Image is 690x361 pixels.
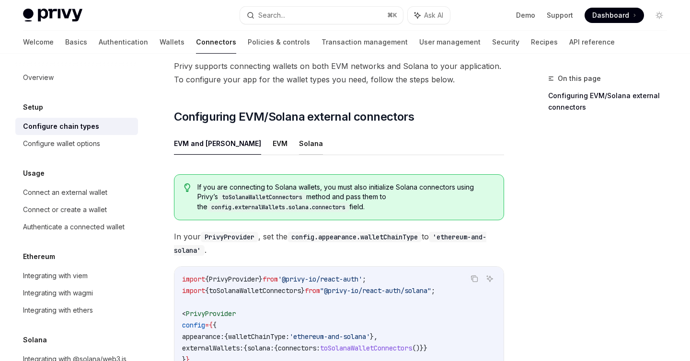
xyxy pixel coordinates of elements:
[322,31,408,54] a: Transaction management
[259,275,263,283] span: }
[15,135,138,152] a: Configure wallet options
[182,309,186,318] span: <
[182,275,205,283] span: import
[23,9,82,22] img: light logo
[483,272,496,285] button: Ask AI
[182,286,205,295] span: import
[289,332,370,341] span: 'ethereum-and-solana'
[207,203,349,212] code: config.externalWallets.solana.connectors
[213,321,217,329] span: {
[174,109,414,124] span: Configuring EVM/Solana external connectors
[209,321,213,329] span: {
[278,344,320,352] span: connectors:
[258,10,285,21] div: Search...
[15,267,138,284] a: Integrating with viem
[23,270,88,282] div: Integrating with viem
[15,302,138,319] a: Integrating with ethers
[492,31,519,54] a: Security
[23,187,107,198] div: Connect an external wallet
[320,286,431,295] span: "@privy-io/react-auth/solana"
[23,287,93,299] div: Integrating with wagmi
[23,168,45,179] h5: Usage
[184,183,191,192] svg: Tip
[65,31,87,54] a: Basics
[23,334,47,346] h5: Solana
[23,251,55,262] h5: Ethereum
[299,132,323,155] button: Solana
[248,31,310,54] a: Policies & controls
[387,11,397,19] span: ⌘ K
[23,102,43,113] h5: Setup
[209,275,259,283] span: PrivyProvider
[23,138,100,149] div: Configure wallet options
[305,286,320,295] span: from
[412,344,427,352] span: ()}}
[320,344,412,352] span: toSolanaWalletConnectors
[182,332,224,341] span: appearance:
[23,72,54,83] div: Overview
[23,121,99,132] div: Configure chain types
[263,275,278,283] span: from
[209,286,301,295] span: toSolanaWalletConnectors
[547,11,573,20] a: Support
[23,221,125,233] div: Authenticate a connected wallet
[160,31,184,54] a: Wallets
[196,31,236,54] a: Connectors
[273,132,287,155] button: EVM
[218,192,306,202] code: toSolanaWalletConnectors
[99,31,148,54] a: Authentication
[592,11,629,20] span: Dashboard
[548,88,675,115] a: Configuring EVM/Solana external connectors
[15,284,138,302] a: Integrating with wagmi
[287,232,422,242] code: config.appearance.walletChainType
[182,321,205,329] span: config
[174,230,504,257] span: In your , set the to .
[186,309,236,318] span: PrivyProvider
[240,7,402,24] button: Search...⌘K
[362,275,366,283] span: ;
[274,344,278,352] span: {
[431,286,435,295] span: ;
[419,31,481,54] a: User management
[15,69,138,86] a: Overview
[174,132,261,155] button: EVM and [PERSON_NAME]
[569,31,615,54] a: API reference
[224,332,228,341] span: {
[201,232,258,242] code: PrivyProvider
[23,305,93,316] div: Integrating with ethers
[174,59,504,86] span: Privy supports connecting wallets on both EVM networks and Solana to your application. To configu...
[652,8,667,23] button: Toggle dark mode
[197,182,494,212] span: If you are connecting to Solana wallets, you must also initialize Solana connectors using Privy’s...
[408,7,450,24] button: Ask AI
[558,73,601,84] span: On this page
[424,11,443,20] span: Ask AI
[23,31,54,54] a: Welcome
[15,201,138,218] a: Connect or create a wallet
[301,286,305,295] span: }
[182,344,243,352] span: externalWallets:
[205,275,209,283] span: {
[205,286,209,295] span: {
[531,31,558,54] a: Recipes
[205,321,209,329] span: =
[278,275,362,283] span: '@privy-io/react-auth'
[585,8,644,23] a: Dashboard
[370,332,378,341] span: },
[15,118,138,135] a: Configure chain types
[516,11,535,20] a: Demo
[15,218,138,236] a: Authenticate a connected wallet
[228,332,289,341] span: walletChainType:
[468,272,481,285] button: Copy the contents from the code block
[23,204,107,215] div: Connect or create a wallet
[247,344,274,352] span: solana:
[243,344,247,352] span: {
[15,184,138,201] a: Connect an external wallet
